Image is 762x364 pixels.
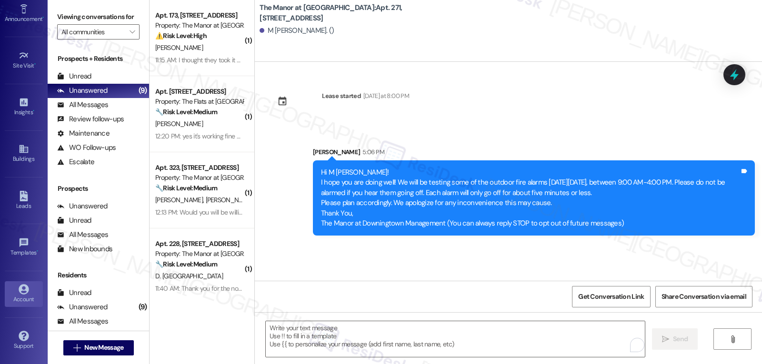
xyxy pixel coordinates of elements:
div: New Inbounds [57,244,112,254]
div: Escalate [57,157,94,167]
a: Insights • [5,94,43,120]
span: • [34,61,36,68]
div: Apt. 323, [STREET_ADDRESS] [155,163,243,173]
i:  [662,335,669,343]
div: Unread [57,288,91,298]
span: Send [673,334,688,344]
div: Apt. [STREET_ADDRESS] [155,87,243,97]
a: Buildings [5,141,43,167]
textarea: To enrich screen reader interactions, please activate Accessibility in Grammarly extension settings [266,321,645,357]
strong: 🔧 Risk Level: Medium [155,184,217,192]
span: [PERSON_NAME] [155,43,203,52]
div: (9) [136,300,150,315]
div: Lease started [322,91,361,101]
div: [DATE] at 8:00 PM [361,91,409,101]
div: Hi M [PERSON_NAME]! I hope you are doing well! We will be testing some of the outdoor fire alarms... [321,167,740,229]
div: Residents [48,270,149,280]
div: Property: The Manor at [GEOGRAPHIC_DATA] [155,20,243,30]
strong: 🔧 Risk Level: Medium [155,108,217,116]
span: [PERSON_NAME] [206,196,253,204]
div: Property: The Manor at [GEOGRAPHIC_DATA] [155,173,243,183]
div: Unread [57,71,91,81]
i:  [130,28,135,36]
div: All Messages [57,100,108,110]
div: Property: The Manor at [GEOGRAPHIC_DATA] [155,249,243,259]
div: Prospects + Residents [48,54,149,64]
button: Get Conversation Link [572,286,650,307]
span: • [33,108,34,114]
div: Unanswered [57,302,108,312]
div: (9) [136,83,150,98]
span: Get Conversation Link [578,292,644,302]
div: Apt. 173, [STREET_ADDRESS] [155,10,243,20]
div: [PERSON_NAME] [313,147,755,160]
div: 11:15 AM: I thought they took it out of my checking. I will check in a bit [155,56,341,64]
span: D. [GEOGRAPHIC_DATA] [155,272,223,280]
a: Site Visit • [5,48,43,73]
div: Property: The Flats at [GEOGRAPHIC_DATA] [155,97,243,107]
span: New Message [84,343,123,353]
span: • [37,248,38,255]
a: Templates • [5,235,43,260]
div: 11:40 AM: Thank you for the notice [155,284,248,293]
button: New Message [63,340,134,355]
div: WO Follow-ups [57,143,116,153]
div: 5:06 PM [360,147,384,157]
strong: 🔧 Risk Level: Medium [155,260,217,268]
i:  [729,335,736,343]
div: Maintenance [57,128,110,138]
div: Unanswered [57,201,108,211]
span: • [42,14,44,21]
a: Account [5,281,43,307]
input: All communities [61,24,124,39]
div: Unanswered [57,86,108,96]
div: Apt. 228, [STREET_ADDRESS] [155,239,243,249]
a: Leads [5,188,43,214]
div: Prospects [48,184,149,194]
span: [PERSON_NAME] [155,196,206,204]
div: Unread [57,216,91,226]
div: 12:20 PM: yes it's working fine now [155,132,249,140]
span: [PERSON_NAME] [155,119,203,128]
button: Send [652,328,698,350]
div: All Messages [57,230,108,240]
div: All Messages [57,316,108,326]
button: Share Conversation via email [655,286,752,307]
div: Review follow-ups [57,114,124,124]
span: Share Conversation via email [662,292,746,302]
strong: ⚠️ Risk Level: High [155,31,207,40]
a: Support [5,328,43,354]
b: The Manor at [GEOGRAPHIC_DATA]: Apt. 271, [STREET_ADDRESS] [260,3,450,23]
div: M [PERSON_NAME]. () [260,26,334,36]
i:  [73,344,80,352]
label: Viewing conversations for [57,10,140,24]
